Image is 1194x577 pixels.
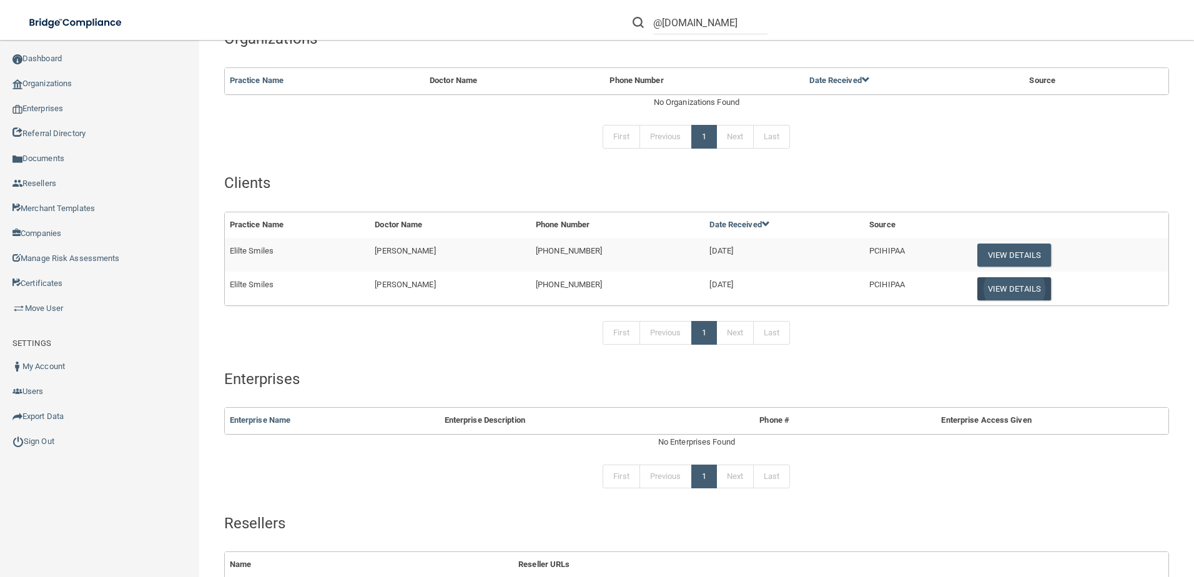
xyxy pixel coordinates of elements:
h4: Enterprises [224,371,1169,387]
th: Enterprise Access Given [835,408,1138,433]
a: Date Received [809,76,869,85]
img: bridge_compliance_login_screen.278c3ca4.svg [19,10,134,36]
th: Enterprise Description [440,408,714,433]
a: Next [716,321,754,345]
img: icon-users.e205127d.png [12,387,22,397]
img: ic_reseller.de258add.png [12,179,22,189]
span: [DATE] [709,280,733,289]
a: Enterprise Name [230,415,291,425]
a: Next [716,125,754,149]
div: No Organizations Found [224,95,1169,110]
h4: Resellers [224,515,1169,531]
a: 1 [691,321,717,345]
a: Previous [639,125,692,149]
span: [PERSON_NAME] [375,246,435,255]
span: PCIHIPAA [869,246,905,255]
a: First [603,321,640,345]
span: [PERSON_NAME] [375,280,435,289]
th: Practice Name [225,212,370,238]
span: Elilte Smiles [230,280,274,289]
th: Phone Number [531,212,704,238]
button: View Details [977,244,1051,267]
th: Phone Number [604,68,804,94]
img: ic_dashboard_dark.d01f4a41.png [12,54,22,64]
th: Doctor Name [370,212,531,238]
span: [PHONE_NUMBER] [536,246,602,255]
a: 1 [691,125,717,149]
img: ic_power_dark.7ecde6b1.png [12,436,24,447]
img: ic-search.3b580494.png [633,17,644,28]
a: Date Received [709,220,769,229]
h4: Clients [224,175,1169,191]
img: ic_user_dark.df1a06c3.png [12,362,22,372]
th: Doctor Name [425,68,604,94]
a: Previous [639,465,692,488]
img: organization-icon.f8decf85.png [12,79,22,89]
img: enterprise.0d942306.png [12,105,22,114]
a: 1 [691,465,717,488]
a: Practice Name [230,76,284,85]
h4: Organizations [224,31,1169,47]
th: Source [864,212,968,238]
a: First [603,465,640,488]
span: Elilte Smiles [230,246,274,255]
a: Previous [639,321,692,345]
a: Last [753,465,790,488]
span: [DATE] [709,246,733,255]
a: First [603,125,640,149]
span: PCIHIPAA [869,280,905,289]
th: Source [1024,68,1137,94]
a: Last [753,125,790,149]
a: Last [753,321,790,345]
img: icon-export.b9366987.png [12,412,22,422]
img: briefcase.64adab9b.png [12,302,25,315]
th: Phone # [714,408,835,433]
div: No Enterprises Found [224,435,1169,450]
a: Next [716,465,754,488]
button: View Details [977,277,1051,300]
img: icon-documents.8dae5593.png [12,154,22,164]
label: SETTINGS [12,336,51,351]
input: Search [653,11,767,34]
span: [PHONE_NUMBER] [536,280,602,289]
